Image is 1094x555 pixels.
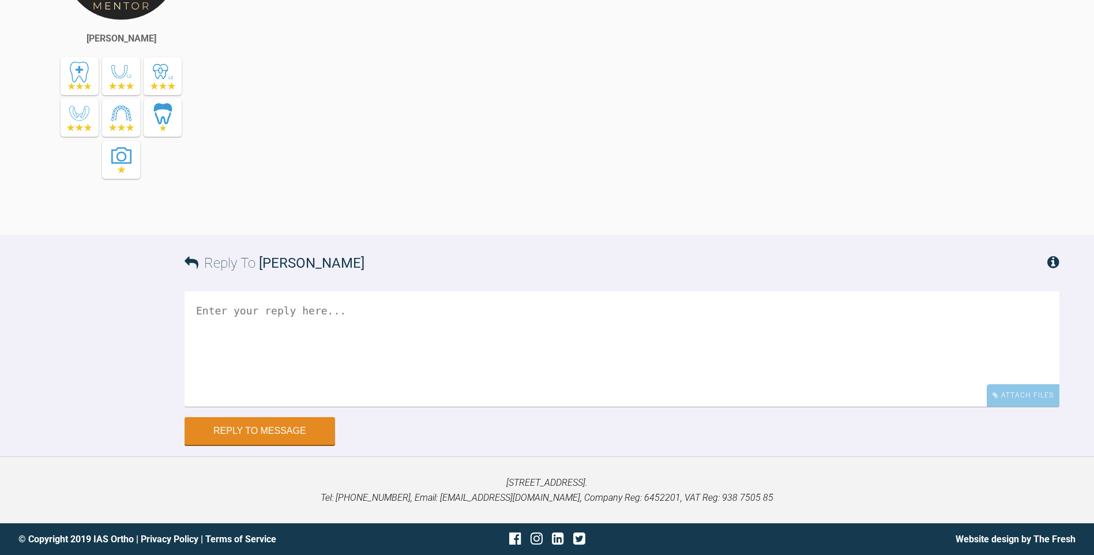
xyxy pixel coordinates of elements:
h3: Reply To [185,252,364,274]
a: Website design by The Fresh [956,534,1076,545]
a: Terms of Service [205,534,276,545]
div: Attach Files [987,384,1059,407]
button: Reply to Message [185,417,335,445]
div: [PERSON_NAME] [87,31,156,46]
p: [STREET_ADDRESS]. Tel: [PHONE_NUMBER], Email: [EMAIL_ADDRESS][DOMAIN_NAME], Company Reg: 6452201,... [18,475,1076,505]
div: © Copyright 2019 IAS Ortho | | [18,532,371,547]
a: Privacy Policy [141,534,198,545]
span: [PERSON_NAME] [259,255,364,271]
